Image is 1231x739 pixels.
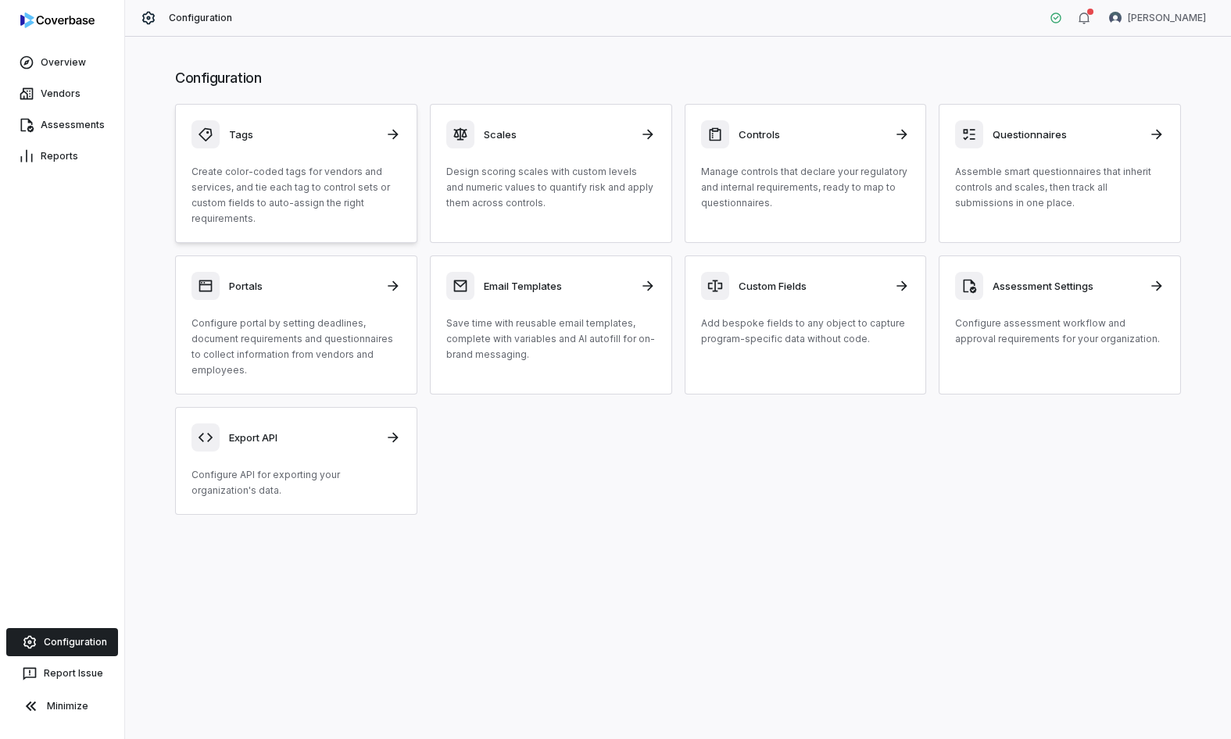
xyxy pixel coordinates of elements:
[484,279,631,293] h3: Email Templates
[1128,12,1206,24] span: [PERSON_NAME]
[1109,12,1122,24] img: Gerald Pe avatar
[430,255,672,394] a: Email TemplatesSave time with reusable email templates, complete with variables and AI autofill f...
[955,164,1165,211] p: Assemble smart questionnaires that inherit controls and scales, then track all submissions in one...
[685,104,927,243] a: ControlsManage controls that declare your regulatory and internal requirements, ready to map to q...
[191,164,401,227] p: Create color-coded tags for vendors and services, and tie each tag to control sets or custom fiel...
[739,279,886,293] h3: Custom Fields
[169,12,233,24] span: Configuration
[3,48,121,77] a: Overview
[229,127,376,141] h3: Tags
[175,104,417,243] a: TagsCreate color-coded tags for vendors and services, and tie each tag to control sets or custom ...
[939,255,1181,394] a: Assessment SettingsConfigure assessment workflow and approval requirements for your organization.
[3,80,121,108] a: Vendors
[701,316,911,347] p: Add bespoke fields to any object to capture program-specific data without code.
[191,467,401,498] p: Configure API for exporting your organization's data.
[739,127,886,141] h3: Controls
[446,164,656,211] p: Design scoring scales with custom levels and numeric values to quantify risk and apply them acros...
[484,127,631,141] h3: Scales
[1100,6,1215,30] button: Gerald Pe avatar[PERSON_NAME]
[993,279,1140,293] h3: Assessment Settings
[6,659,118,687] button: Report Issue
[993,127,1140,141] h3: Questionnaires
[6,691,118,722] button: Minimize
[191,316,401,378] p: Configure portal by setting deadlines, document requirements and questionnaires to collect inform...
[3,111,121,139] a: Assessments
[430,104,672,243] a: ScalesDesign scoring scales with custom levels and numeric values to quantify risk and apply them...
[6,628,118,656] a: Configuration
[446,316,656,362] p: Save time with reusable email templates, complete with variables and AI autofill for on-brand mes...
[229,430,376,444] h3: Export API
[939,104,1181,243] a: QuestionnairesAssemble smart questionnaires that inherit controls and scales, then track all subm...
[685,255,927,394] a: Custom FieldsAdd bespoke fields to any object to capture program-specific data without code.
[175,68,1181,88] h1: Configuration
[701,164,911,211] p: Manage controls that declare your regulatory and internal requirements, ready to map to questionn...
[3,142,121,170] a: Reports
[20,12,95,28] img: logo-D7KZi-bG.svg
[175,255,417,394] a: PortalsConfigure portal by setting deadlines, document requirements and questionnaires to collect...
[955,316,1165,347] p: Configure assessment workflow and approval requirements for your organization.
[229,279,376,293] h3: Portals
[175,407,417,515] a: Export APIConfigure API for exporting your organization's data.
